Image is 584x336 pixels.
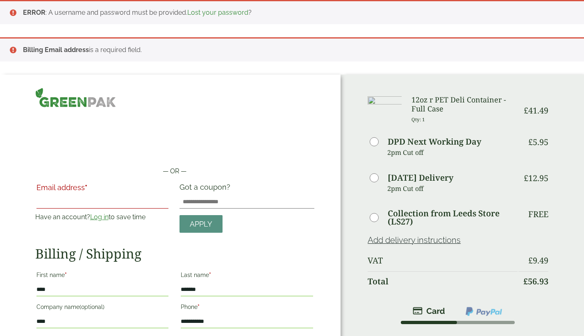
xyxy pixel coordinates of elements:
[388,209,517,226] label: Collection from Leeds Store (LS27)
[413,306,445,316] img: stripe.png
[524,173,528,184] span: £
[181,301,313,315] label: Phone
[388,138,481,146] label: DPD Next Working Day
[35,140,315,157] iframe: Secure payment button frame
[36,184,169,195] label: Email address
[387,146,517,159] p: 2pm Cut off
[523,276,528,287] span: £
[35,166,315,176] p: — OR —
[35,246,315,261] h2: Billing / Shipping
[528,209,548,219] p: Free
[368,235,461,245] a: Add delivery instructions
[411,116,425,123] small: Qty: 1
[368,271,517,291] th: Total
[23,8,571,18] li: : A username and password must be provided. ?
[387,182,517,195] p: 2pm Cut off
[80,304,105,310] span: (optional)
[23,9,45,16] strong: ERROR
[23,46,89,54] strong: Billing Email address
[524,105,548,116] bdi: 41.49
[524,173,548,184] bdi: 12.95
[523,276,548,287] bdi: 56.93
[388,174,453,182] label: [DATE] Delivery
[411,95,518,113] h3: 12oz r PET Deli Container - Full Case
[90,213,109,221] a: Log in
[181,269,313,283] label: Last name
[524,105,528,116] span: £
[180,215,223,233] a: Apply
[528,136,533,148] span: £
[187,9,248,16] a: Lost your password
[209,272,211,278] abbr: required
[36,301,169,315] label: Company name
[465,306,503,317] img: ppcp-gateway.png
[36,269,169,283] label: First name
[198,304,200,310] abbr: required
[368,251,517,270] th: VAT
[180,183,234,195] label: Got a coupon?
[85,183,87,192] abbr: required
[528,136,548,148] bdi: 5.95
[528,255,533,266] span: £
[190,220,212,229] span: Apply
[65,272,67,278] abbr: required
[35,212,170,222] p: Have an account? to save time
[528,255,548,266] bdi: 9.49
[23,45,571,55] li: is a required field.
[35,88,116,107] img: GreenPak Supplies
